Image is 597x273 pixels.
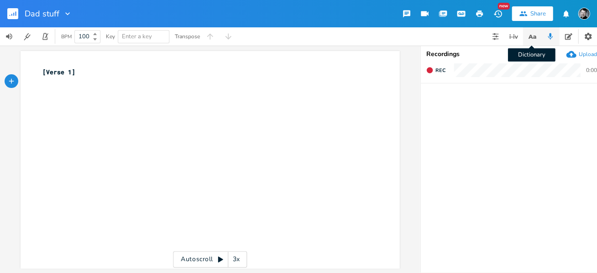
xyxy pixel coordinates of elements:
div: Key [106,34,115,39]
button: New [488,5,507,22]
div: 3x [228,251,245,268]
span: Enter a key [122,32,152,41]
button: Share [512,6,553,21]
span: Dad stuff [25,10,59,18]
div: BPM [61,34,72,39]
div: Transpose [175,34,200,39]
div: Autoscroll [173,251,247,268]
span: [Verse 1] [42,68,75,76]
span: Rec [435,67,445,74]
div: Share [530,10,545,18]
div: Upload [578,51,597,58]
button: Dictionary [523,27,541,46]
button: Upload [566,49,597,59]
div: New [497,3,509,10]
div: 0:00 [586,67,597,73]
img: Timothy James [578,8,590,20]
button: Rec [422,63,449,77]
